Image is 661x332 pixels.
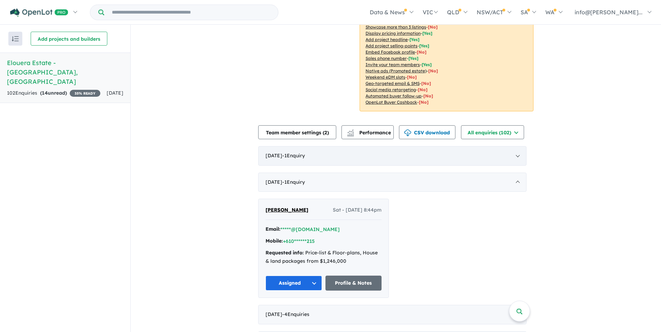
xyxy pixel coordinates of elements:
[366,81,420,86] u: Geo-targeted email & SMS
[40,90,67,96] strong: ( unread)
[70,90,100,97] span: 35 % READY
[7,58,123,86] h5: Elouera Estate - [GEOGRAPHIC_DATA] , [GEOGRAPHIC_DATA]
[366,100,417,105] u: OpenLot Buyer Cashback
[366,56,407,61] u: Sales phone number
[461,125,524,139] button: All enquiries (102)
[106,5,277,20] input: Try estate name, suburb, builder or developer
[423,93,433,98] span: [No]
[575,9,643,16] span: info@[PERSON_NAME]...
[266,249,382,266] div: Price-list & Floor-plans, House & land packages from $1,246,000
[422,31,432,36] span: [ Yes ]
[42,90,48,96] span: 14
[366,37,408,42] u: Add project headline
[366,93,422,98] u: Automated buyer follow-up
[7,89,100,97] div: 102 Enquir ies
[266,238,283,244] strong: Mobile:
[419,100,429,105] span: [No]
[404,129,411,136] img: download icon
[31,32,107,46] button: Add projects and builders
[422,62,432,67] span: [ Yes ]
[266,206,308,214] a: [PERSON_NAME]
[347,129,354,133] img: line-chart.svg
[366,68,426,73] u: Native ads (Promoted estate)
[347,132,354,136] img: bar-chart.svg
[399,125,455,139] button: CSV download
[419,43,429,48] span: [ Yes ]
[428,24,438,30] span: [ No ]
[10,8,68,17] img: Openlot PRO Logo White
[282,152,305,159] span: - 1 Enquir y
[325,276,382,291] a: Profile & Notes
[266,250,304,256] strong: Requested info:
[348,129,391,136] span: Performance
[366,87,416,92] u: Social media retargeting
[258,146,527,166] div: [DATE]
[428,68,438,73] span: [No]
[282,311,309,317] span: - 4 Enquir ies
[366,43,417,48] u: Add project selling-points
[282,179,305,185] span: - 1 Enquir y
[258,305,527,324] div: [DATE]
[417,49,426,55] span: [ No ]
[266,226,280,232] strong: Email:
[366,62,420,67] u: Invite your team members
[266,207,308,213] span: [PERSON_NAME]
[366,24,426,30] u: Showcase more than 3 listings
[12,36,19,41] img: sort.svg
[341,125,394,139] button: Performance
[409,37,420,42] span: [ Yes ]
[366,49,415,55] u: Embed Facebook profile
[408,56,418,61] span: [ Yes ]
[107,90,123,96] span: [DATE]
[258,125,336,139] button: Team member settings (2)
[418,87,428,92] span: [No]
[333,206,382,214] span: Sat - [DATE] 8:44pm
[407,74,417,80] span: [No]
[366,74,405,80] u: Weekend eDM slots
[266,276,322,291] button: Assigned
[258,173,527,192] div: [DATE]
[324,129,327,136] span: 2
[366,31,421,36] u: Display pricing information
[421,81,431,86] span: [No]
